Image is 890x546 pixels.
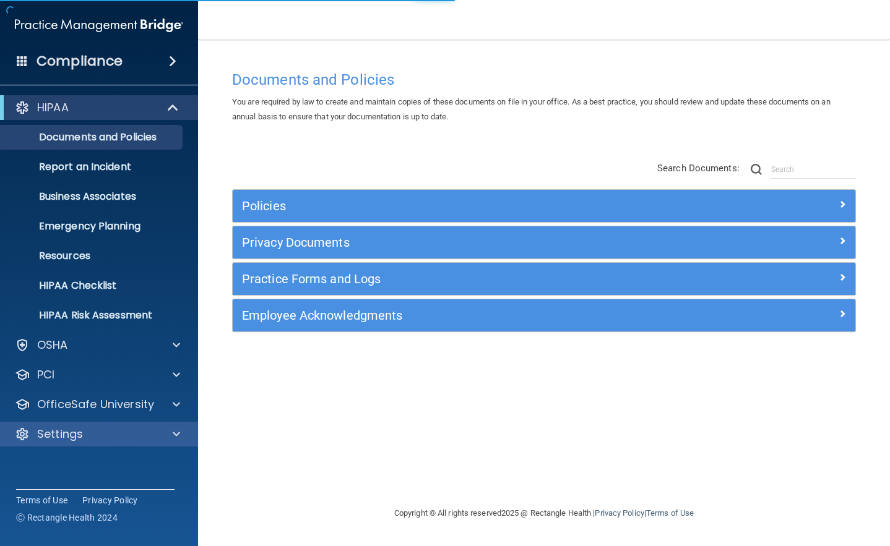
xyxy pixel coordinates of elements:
[8,220,177,232] p: Emergency Planning
[242,236,691,249] h5: Privacy Documents
[37,100,69,115] p: HIPAA
[8,309,177,322] p: HIPAA Risk Assessment
[8,131,177,143] p: Documents and Policies
[15,13,183,38] img: PMB logo
[8,279,177,292] p: HIPAA Checklist
[676,458,875,508] iframe: Drift Widget Chat Controller
[8,161,177,173] p: Report an Incident
[16,511,118,524] span: Ⓒ Rectangle Health 2024
[232,97,831,121] span: You are required by law to create and maintain copies of these documents on file in your office. ...
[318,493,770,533] div: Copyright © All rights reserved 2025 @ Rectangle Health | |
[232,72,856,88] h4: Documents and Policies
[242,199,691,213] h5: Policies
[646,508,694,518] a: Terms of Use
[15,100,179,115] a: HIPAA
[242,305,846,325] a: Employee Acknowledgments
[8,190,177,203] p: Business Associates
[37,53,123,70] h4: Compliance
[242,269,846,289] a: Practice Forms and Logs
[8,250,177,262] p: Resources
[242,272,691,286] h5: Practice Forms and Logs
[595,508,644,518] a: Privacy Policy
[37,338,68,352] p: OSHA
[242,232,846,252] a: Privacy Documents
[37,427,83,441] p: Settings
[751,164,762,175] img: ic-search.3b580494.png
[771,160,856,179] input: Search
[37,367,54,382] p: PCI
[15,427,180,441] a: Settings
[15,367,180,382] a: PCI
[37,397,154,412] p: OfficeSafe University
[15,397,180,412] a: OfficeSafe University
[242,309,691,322] h5: Employee Acknowledgments
[242,196,846,216] a: Policies
[16,494,67,506] a: Terms of Use
[15,338,180,352] a: OSHA
[82,494,138,506] a: Privacy Policy
[657,163,740,174] span: Search Documents:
